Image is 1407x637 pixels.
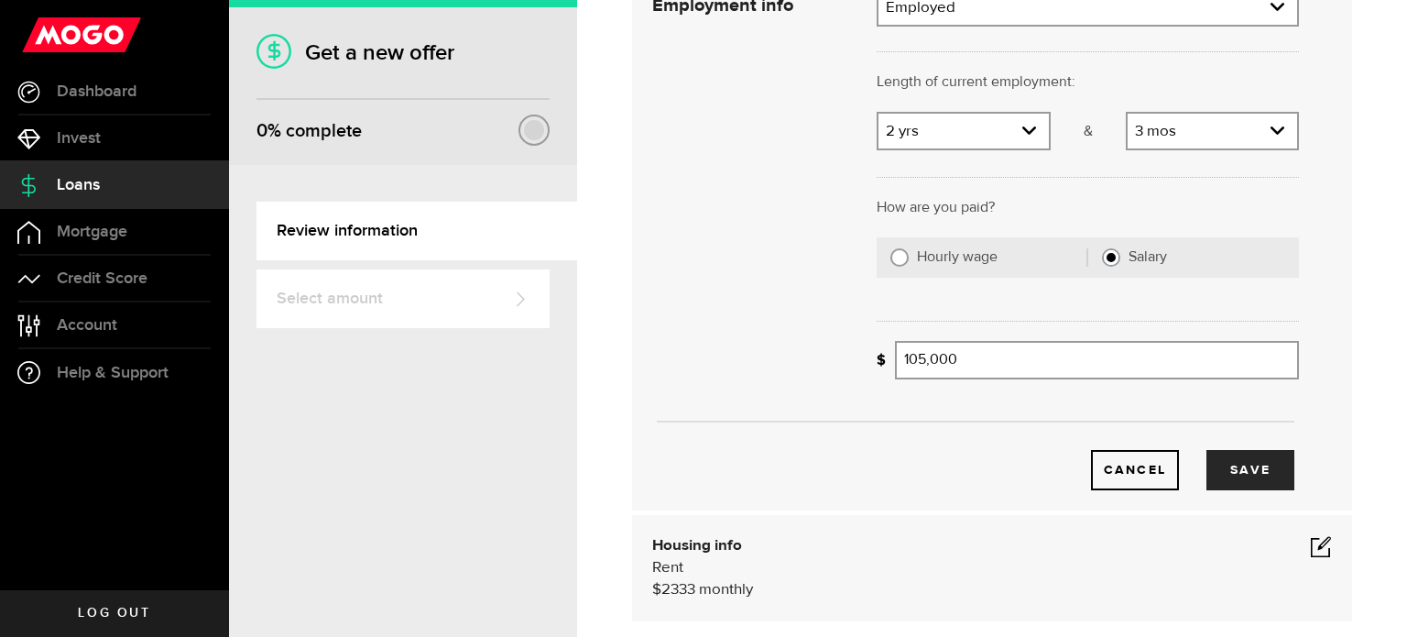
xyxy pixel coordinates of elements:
[57,224,127,240] span: Mortgage
[1051,121,1126,143] p: &
[1129,248,1285,267] label: Salary
[1102,248,1120,267] input: Salary
[57,177,100,193] span: Loans
[57,270,147,287] span: Credit Score
[256,269,550,328] a: Select amount
[890,248,909,267] input: Hourly wage
[877,71,1299,93] p: Length of current employment:
[57,317,117,334] span: Account
[256,202,577,260] a: Review information
[652,538,742,554] b: Housing info
[652,560,683,576] span: Rent
[699,582,753,598] span: monthly
[652,582,661,598] span: $
[1091,450,1179,490] button: Cancel
[15,7,70,62] button: Open LiveChat chat widget
[57,83,136,100] span: Dashboard
[78,607,150,620] span: Log out
[1128,114,1297,148] a: expand select
[661,582,695,598] span: 2333
[878,114,1048,148] a: expand select
[256,39,550,66] h1: Get a new offer
[57,365,169,381] span: Help & Support
[917,248,1087,267] label: Hourly wage
[57,130,101,147] span: Invest
[1206,450,1294,490] button: Save
[256,115,362,148] div: % complete
[877,197,1299,219] p: How are you paid?
[256,120,267,142] span: 0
